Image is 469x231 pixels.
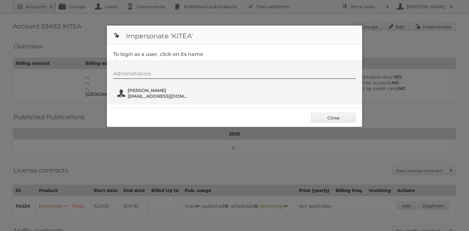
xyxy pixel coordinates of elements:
span: [EMAIL_ADDRESS][DOMAIN_NAME] [128,93,190,99]
h1: Impersonate 'KITEA' [107,26,362,45]
div: Administrators [113,71,356,79]
a: Close [311,113,356,122]
button: [PERSON_NAME] [EMAIL_ADDRESS][DOMAIN_NAME] [116,87,191,100]
legend: To login as a user, click on its name [113,51,203,57]
span: [PERSON_NAME] [128,88,190,93]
